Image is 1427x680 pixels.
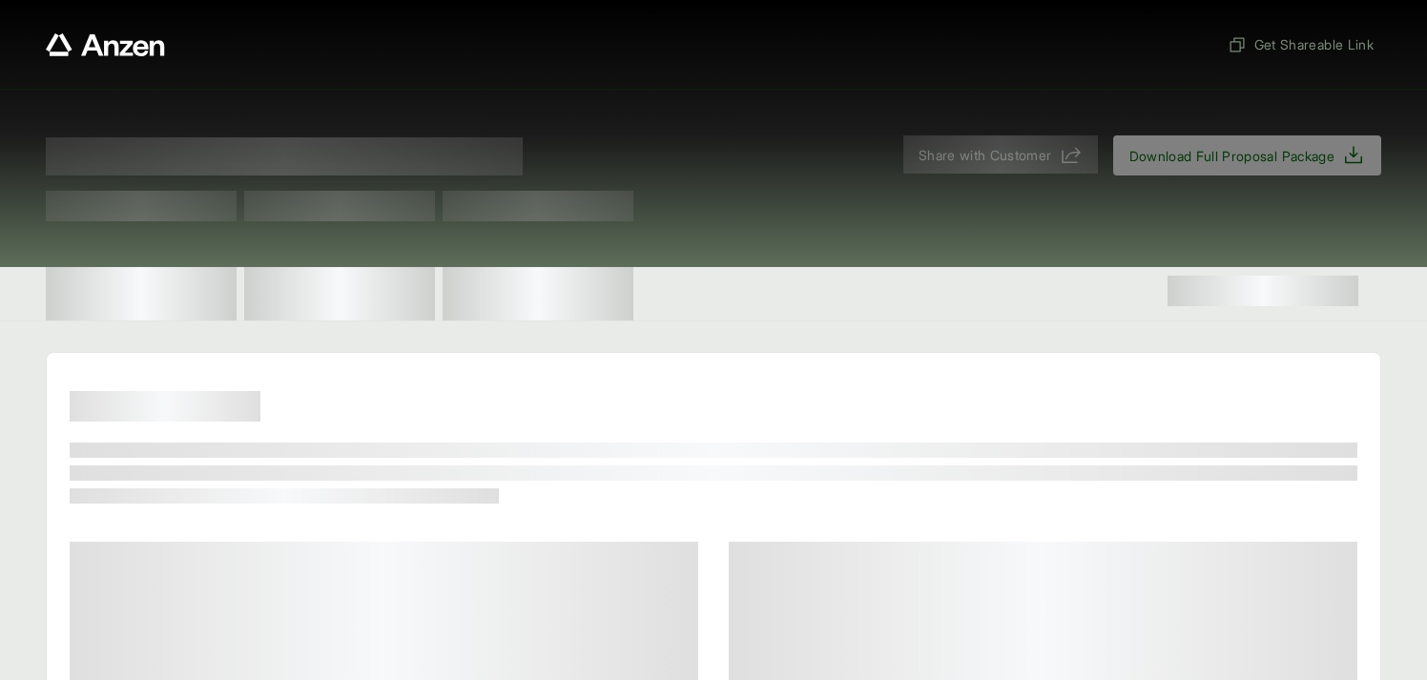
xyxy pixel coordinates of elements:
[1220,27,1381,62] button: Get Shareable Link
[443,191,633,221] span: Test
[46,191,237,221] span: Test
[919,145,1052,165] span: Share with Customer
[46,33,165,56] a: Anzen website
[46,137,523,175] span: Proposal for
[244,191,435,221] span: Test
[1228,34,1374,54] span: Get Shareable Link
